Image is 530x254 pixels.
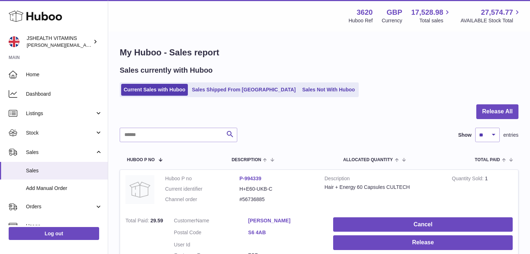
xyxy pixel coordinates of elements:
a: Sales Not With Huboo [300,84,357,96]
h1: My Huboo - Sales report [120,47,518,58]
dt: User Id [174,241,248,248]
span: AVAILABLE Stock Total [460,17,521,24]
span: entries [503,132,518,139]
span: Sales [26,167,102,174]
a: Log out [9,227,99,240]
div: Currency [382,17,402,24]
dt: Huboo P no [165,175,239,182]
span: Home [26,71,102,78]
strong: Quantity Sold [452,176,485,183]
span: Sales [26,149,95,156]
dt: Current identifier [165,186,239,192]
label: Show [458,132,472,139]
a: Sales Shipped From [GEOGRAPHIC_DATA] [189,84,298,96]
a: S6 4AB [248,229,322,236]
dd: H+E60-UKB-C [239,186,314,192]
span: Total paid [475,158,500,162]
dd: #56736885 [239,196,314,203]
a: [PERSON_NAME] [248,217,322,224]
dt: Postal Code [174,229,248,238]
span: Customer [174,218,196,223]
a: P-994339 [239,176,261,181]
strong: Description [324,175,441,184]
button: Cancel [333,217,513,232]
span: Description [231,158,261,162]
span: Listings [26,110,95,117]
span: Usage [26,223,102,230]
span: Dashboard [26,91,102,97]
button: Release All [476,104,518,119]
span: Orders [26,203,95,210]
dt: Channel order [165,196,239,203]
strong: 3620 [357,8,373,17]
div: Huboo Ref [349,17,373,24]
div: Hair + Energy 60 Capsules CULTECH [324,184,441,191]
div: JSHEALTH VITAMINS [27,35,92,49]
img: no-photo.jpg [125,175,154,204]
dt: Name [174,217,248,226]
span: 27,574.77 [481,8,513,17]
button: Release [333,235,513,250]
strong: GBP [387,8,402,17]
td: 1 [446,170,518,212]
span: ALLOCATED Quantity [343,158,393,162]
span: 29.59 [150,218,163,223]
a: 17,528.98 Total sales [411,8,451,24]
strong: Total Paid [125,218,150,225]
span: Total sales [419,17,451,24]
img: francesca@jshealthvitamins.com [9,36,19,47]
span: Add Manual Order [26,185,102,192]
span: Huboo P no [127,158,155,162]
h2: Sales currently with Huboo [120,65,213,75]
span: 17,528.98 [411,8,443,17]
a: 27,574.77 AVAILABLE Stock Total [460,8,521,24]
a: Current Sales with Huboo [121,84,188,96]
span: [PERSON_NAME][EMAIL_ADDRESS][DOMAIN_NAME] [27,42,145,48]
span: Stock [26,130,95,136]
